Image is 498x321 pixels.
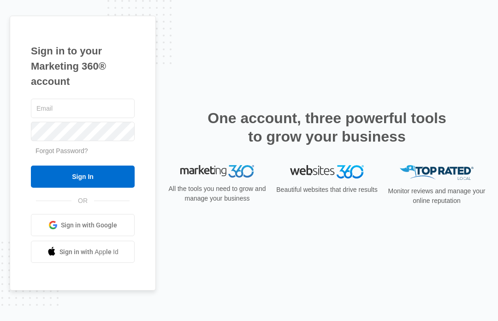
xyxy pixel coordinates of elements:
[71,196,94,206] span: OR
[31,43,135,89] h1: Sign in to your Marketing 360® account
[31,241,135,263] a: Sign in with Apple Id
[205,109,449,146] h2: One account, three powerful tools to grow your business
[166,184,269,203] p: All the tools you need to grow and manage your business
[61,220,117,230] span: Sign in with Google
[290,165,364,178] img: Websites 360
[31,99,135,118] input: Email
[59,247,119,257] span: Sign in with Apple Id
[36,147,88,155] a: Forgot Password?
[31,166,135,188] input: Sign In
[275,185,379,195] p: Beautiful websites that drive results
[385,186,488,206] p: Monitor reviews and manage your online reputation
[180,165,254,178] img: Marketing 360
[31,214,135,236] a: Sign in with Google
[400,165,474,180] img: Top Rated Local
